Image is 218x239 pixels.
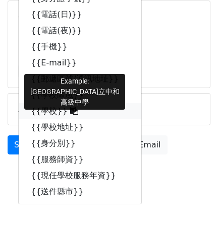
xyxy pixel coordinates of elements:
[19,87,141,103] a: {{學校區域}}
[19,39,141,55] a: {{手機}}
[19,135,141,151] a: {{身分別}}
[19,168,141,184] a: {{現任學校服務年資}}
[19,119,141,135] a: {{學校地址}}
[19,71,141,87] a: {{郵遞區號/通訊地址}}
[24,74,125,110] div: Example: [GEOGRAPHIC_DATA]立中和高級中學
[19,23,141,39] a: {{電話(夜)}}
[19,7,141,23] a: {{電話(日)}}
[19,103,141,119] a: {{學校}}
[19,55,141,71] a: {{E-mail}}
[19,184,141,200] a: {{送件縣市}}
[8,135,41,154] a: Send
[168,191,218,239] div: 聊天小工具
[168,191,218,239] iframe: Chat Widget
[19,151,141,168] a: {{服務師資}}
